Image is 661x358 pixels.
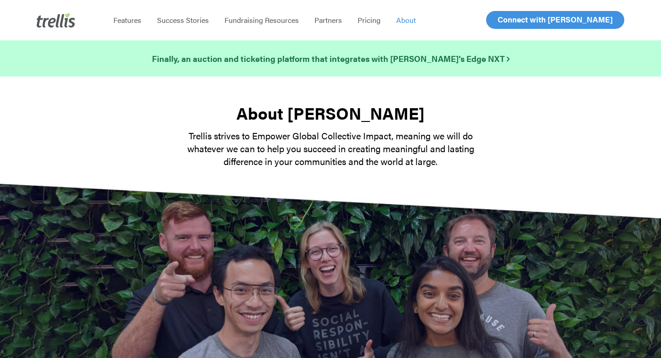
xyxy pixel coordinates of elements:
strong: About [PERSON_NAME] [236,101,425,125]
a: About [388,16,424,25]
a: Fundraising Resources [217,16,307,25]
span: Connect with [PERSON_NAME] [498,14,613,25]
img: Trellis [37,13,75,28]
span: Pricing [358,15,381,25]
span: Partners [314,15,342,25]
a: Pricing [350,16,388,25]
strong: Finally, an auction and ticketing platform that integrates with [PERSON_NAME]’s Edge NXT [152,53,510,64]
a: Connect with [PERSON_NAME] [486,11,624,29]
a: Features [106,16,149,25]
a: Finally, an auction and ticketing platform that integrates with [PERSON_NAME]’s Edge NXT [152,52,510,65]
a: Partners [307,16,350,25]
span: Fundraising Resources [224,15,299,25]
span: Features [113,15,141,25]
a: Success Stories [149,16,217,25]
span: Success Stories [157,15,209,25]
span: About [396,15,416,25]
p: Trellis strives to Empower Global Collective Impact, meaning we will do whatever we can to help y... [170,129,491,168]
